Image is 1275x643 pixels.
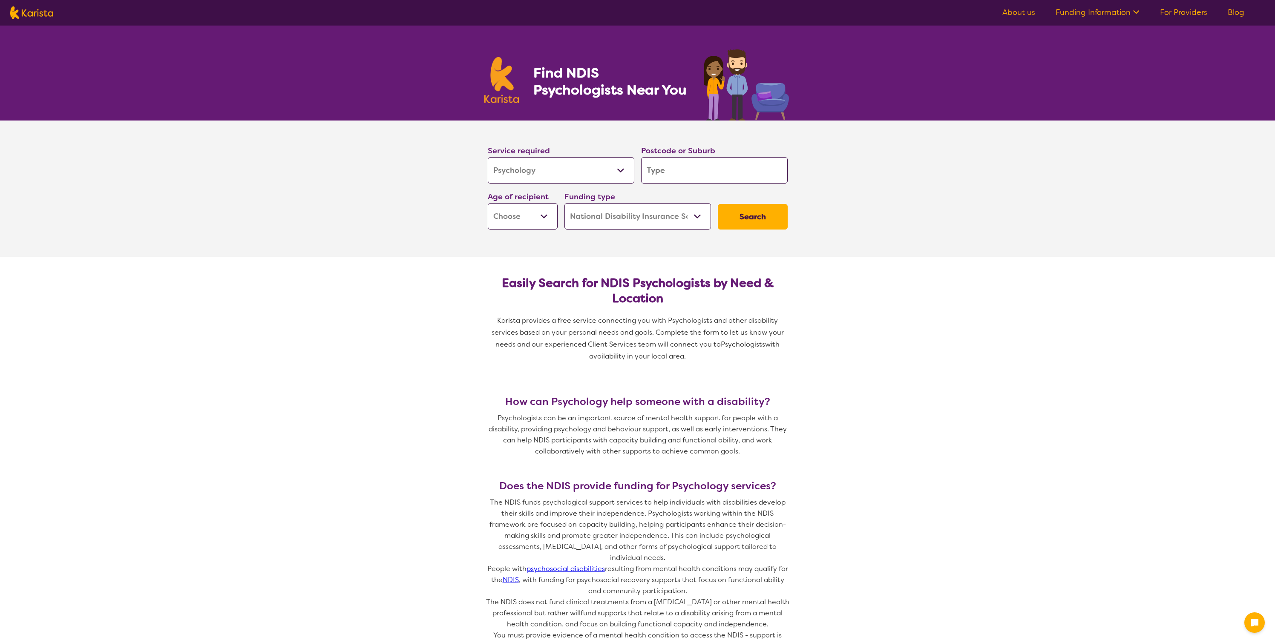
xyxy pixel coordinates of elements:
h3: How can Psychology help someone with a disability? [484,396,791,408]
h2: Easily Search for NDIS Psychologists by Need & Location [495,276,781,306]
p: The NDIS funds psychological support services to help individuals with disabilities develop their... [484,497,791,563]
p: The NDIS does not fund clinical treatments from a [MEDICAL_DATA] or other mental health professio... [484,597,791,630]
h1: Find NDIS Psychologists Near You [533,64,691,98]
span: Karista provides a free service connecting you with Psychologists and other disability services b... [492,316,786,349]
a: About us [1002,7,1035,17]
p: People with resulting from mental health conditions may qualify for the , with funding for psycho... [484,563,791,597]
label: Service required [488,146,550,156]
button: Search [718,204,788,230]
span: fund supports that relate to a disability arising from a mental health condition, and focus on bu... [507,609,785,629]
a: Blog [1228,7,1244,17]
img: Karista logo [484,57,519,103]
label: Postcode or Suburb [641,146,715,156]
a: Funding Information [1056,7,1140,17]
a: For Providers [1160,7,1207,17]
label: Funding type [564,192,615,202]
input: Type [641,157,788,184]
p: Psychologists can be an important source of mental health support for people with a disability, p... [484,413,791,457]
a: psychosocial disabilities [527,564,605,573]
h3: Does the NDIS provide funding for Psychology services? [484,480,791,492]
span: Psychologists [721,340,765,349]
label: Age of recipient [488,192,549,202]
img: Karista logo [10,6,53,19]
a: NDIS [503,575,519,584]
img: psychology [701,46,791,121]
